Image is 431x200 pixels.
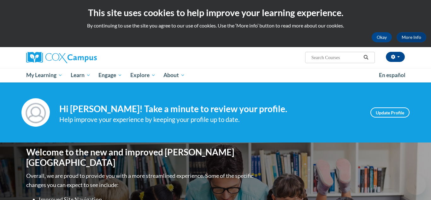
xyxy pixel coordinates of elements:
span: Explore [130,71,156,79]
span: Learn [71,71,91,79]
a: Engage [94,68,126,82]
a: Update Profile [370,107,410,118]
a: About [160,68,189,82]
img: Profile Image [21,98,50,127]
img: Cox Campus [26,52,97,63]
button: Account Settings [386,52,405,62]
a: My Learning [22,68,67,82]
a: En español [375,69,410,82]
span: My Learning [26,71,62,79]
button: Okay [372,32,392,42]
div: Main menu [17,68,414,82]
a: Explore [126,68,160,82]
span: En español [379,72,405,78]
span: Engage [98,71,122,79]
iframe: Button to launch messaging window [406,175,426,195]
span: About [163,71,185,79]
a: Cox Campus [26,52,146,63]
input: Search Courses [311,54,361,61]
a: More Info [397,32,426,42]
a: Learn [67,68,95,82]
button: Search [361,54,371,61]
h1: Welcome to the new and improved [PERSON_NAME][GEOGRAPHIC_DATA] [26,147,255,168]
p: Overall, we are proud to provide you with a more streamlined experience. Some of the specific cha... [26,171,255,190]
p: By continuing to use the site you agree to our use of cookies. Use the ‘More info’ button to read... [5,22,426,29]
div: Help improve your experience by keeping your profile up to date. [59,114,361,125]
h4: Hi [PERSON_NAME]! Take a minute to review your profile. [59,104,361,114]
h2: This site uses cookies to help improve your learning experience. [5,6,426,19]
